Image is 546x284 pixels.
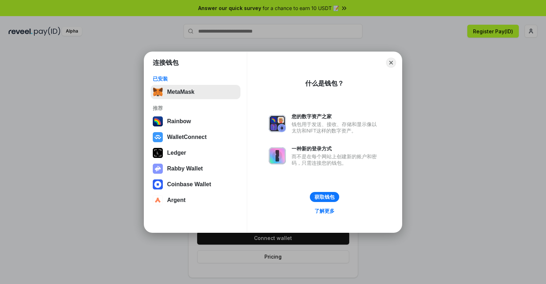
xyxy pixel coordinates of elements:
button: Coinbase Wallet [151,177,240,192]
img: svg+xml,%3Csvg%20width%3D%2228%22%20height%3D%2228%22%20viewBox%3D%220%200%2028%2028%22%20fill%3D... [153,179,163,189]
div: Argent [167,197,186,203]
div: Ledger [167,150,186,156]
img: svg+xml,%3Csvg%20xmlns%3D%22http%3A%2F%2Fwww.w3.org%2F2000%2Fsvg%22%20width%3D%2228%22%20height%3... [153,148,163,158]
div: Rainbow [167,118,191,125]
div: MetaMask [167,89,194,95]
div: 推荐 [153,105,238,111]
div: 了解更多 [315,208,335,214]
div: 什么是钱包？ [305,79,344,88]
img: svg+xml,%3Csvg%20width%3D%2228%22%20height%3D%2228%22%20viewBox%3D%220%200%2028%2028%22%20fill%3D... [153,195,163,205]
div: 而不是在每个网站上创建新的账户和密码，只需连接您的钱包。 [292,153,380,166]
button: WalletConnect [151,130,240,144]
a: 了解更多 [310,206,339,216]
div: 获取钱包 [315,194,335,200]
button: MetaMask [151,85,240,99]
button: 获取钱包 [310,192,339,202]
img: svg+xml,%3Csvg%20width%3D%2228%22%20height%3D%2228%22%20viewBox%3D%220%200%2028%2028%22%20fill%3D... [153,132,163,142]
div: Coinbase Wallet [167,181,211,188]
button: Close [386,58,396,68]
button: Argent [151,193,240,207]
img: svg+xml,%3Csvg%20xmlns%3D%22http%3A%2F%2Fwww.w3.org%2F2000%2Fsvg%22%20fill%3D%22none%22%20viewBox... [269,115,286,132]
div: WalletConnect [167,134,207,140]
img: svg+xml,%3Csvg%20xmlns%3D%22http%3A%2F%2Fwww.w3.org%2F2000%2Fsvg%22%20fill%3D%22none%22%20viewBox... [269,147,286,164]
button: Rainbow [151,114,240,129]
h1: 连接钱包 [153,58,179,67]
div: 已安装 [153,76,238,82]
img: svg+xml,%3Csvg%20fill%3D%22none%22%20height%3D%2233%22%20viewBox%3D%220%200%2035%2033%22%20width%... [153,87,163,97]
div: 钱包用于发送、接收、存储和显示像以太坊和NFT这样的数字资产。 [292,121,380,134]
img: svg+xml,%3Csvg%20width%3D%22120%22%20height%3D%22120%22%20viewBox%3D%220%200%20120%20120%22%20fil... [153,116,163,126]
div: Rabby Wallet [167,165,203,172]
div: 您的数字资产之家 [292,113,380,120]
button: Ledger [151,146,240,160]
div: 一种新的登录方式 [292,145,380,152]
button: Rabby Wallet [151,162,240,176]
img: svg+xml,%3Csvg%20xmlns%3D%22http%3A%2F%2Fwww.w3.org%2F2000%2Fsvg%22%20fill%3D%22none%22%20viewBox... [153,164,163,174]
